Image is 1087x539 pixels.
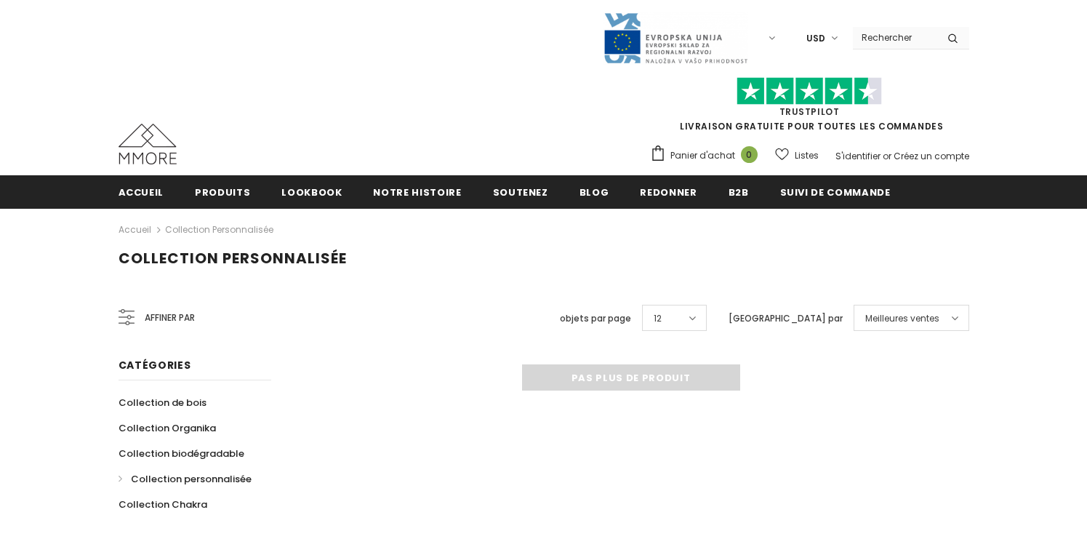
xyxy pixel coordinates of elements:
[281,175,342,208] a: Lookbook
[119,396,206,410] span: Collection de bois
[795,148,819,163] span: Listes
[145,310,195,326] span: Affiner par
[195,175,250,208] a: Produits
[493,175,548,208] a: soutenez
[195,185,250,199] span: Produits
[865,311,939,326] span: Meilleures ventes
[835,150,881,162] a: S'identifier
[894,150,969,162] a: Créez un compte
[883,150,891,162] span: or
[119,415,216,441] a: Collection Organika
[373,175,461,208] a: Notre histoire
[603,12,748,65] img: Javni Razpis
[640,185,697,199] span: Redonner
[373,185,461,199] span: Notre histoire
[119,466,252,492] a: Collection personnalisée
[640,175,697,208] a: Redonner
[650,84,969,132] span: LIVRAISON GRATUITE POUR TOUTES LES COMMANDES
[119,441,244,466] a: Collection biodégradable
[119,221,151,239] a: Accueil
[650,145,765,167] a: Panier d'achat 0
[119,358,191,372] span: Catégories
[737,77,882,105] img: Faites confiance aux étoiles pilotes
[119,185,164,199] span: Accueil
[119,447,244,460] span: Collection biodégradable
[281,185,342,199] span: Lookbook
[579,175,609,208] a: Blog
[603,31,748,44] a: Javni Razpis
[119,124,177,164] img: Cas MMORE
[119,498,207,511] span: Collection Chakra
[853,27,936,48] input: Search Site
[729,175,749,208] a: B2B
[806,31,825,46] span: USD
[119,421,216,435] span: Collection Organika
[775,143,819,168] a: Listes
[165,223,273,236] a: Collection personnalisée
[670,148,735,163] span: Panier d'achat
[780,185,891,199] span: Suivi de commande
[119,175,164,208] a: Accueil
[780,175,891,208] a: Suivi de commande
[741,146,758,163] span: 0
[560,311,631,326] label: objets par page
[119,390,206,415] a: Collection de bois
[119,492,207,517] a: Collection Chakra
[779,105,840,118] a: TrustPilot
[729,311,843,326] label: [GEOGRAPHIC_DATA] par
[493,185,548,199] span: soutenez
[654,311,662,326] span: 12
[131,472,252,486] span: Collection personnalisée
[579,185,609,199] span: Blog
[729,185,749,199] span: B2B
[119,248,347,268] span: Collection personnalisée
